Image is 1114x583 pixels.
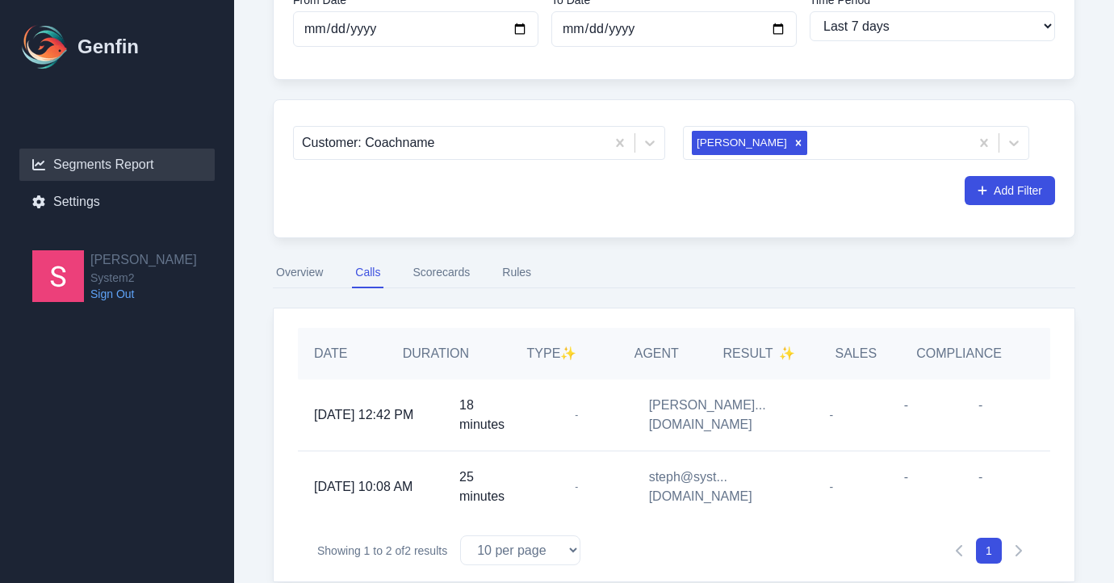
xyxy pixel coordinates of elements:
[90,250,197,270] h2: [PERSON_NAME]
[944,380,1018,451] div: -
[869,451,943,522] div: -
[90,286,197,302] a: Sign Out
[965,176,1055,205] button: Add Filter
[314,405,413,425] span: [DATE] 12:42 PM
[869,380,943,451] div: -
[19,21,71,73] img: Logo
[459,396,505,434] p: 18 minutes
[501,344,602,363] h5: Type
[19,186,215,218] a: Settings
[403,344,469,363] h5: Duration
[314,477,413,497] span: [DATE] 10:08 AM
[386,544,392,557] span: 2
[789,131,807,155] div: Remove Dalyce
[692,131,789,155] div: [PERSON_NAME]
[568,407,584,423] span: -
[723,344,796,363] h5: Result
[947,538,1031,564] nav: Pagination
[364,544,371,557] span: 1
[649,468,778,506] span: steph@syst...[DOMAIN_NAME]
[90,270,197,286] span: System2
[560,346,576,360] span: ✨
[352,258,383,288] button: Calls
[820,476,844,498] span: -
[568,479,584,495] span: -
[835,344,877,363] h5: Sales
[649,396,778,434] span: [PERSON_NAME]...[DOMAIN_NAME]
[820,404,844,426] span: -
[976,538,1002,564] button: 1
[317,543,447,559] p: Showing to of results
[314,344,371,363] h5: Date
[404,544,411,557] span: 2
[409,258,473,288] button: Scorecards
[77,34,139,60] h1: Genfin
[779,344,795,363] span: ✨
[944,451,1018,522] div: -
[32,250,84,302] img: Samantha Pincins
[19,149,215,181] a: Segments Report
[459,468,505,506] p: 25 minutes
[273,258,326,288] button: Overview
[916,344,1002,363] h5: Compliance
[499,258,534,288] button: Rules
[634,344,679,363] h5: Agent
